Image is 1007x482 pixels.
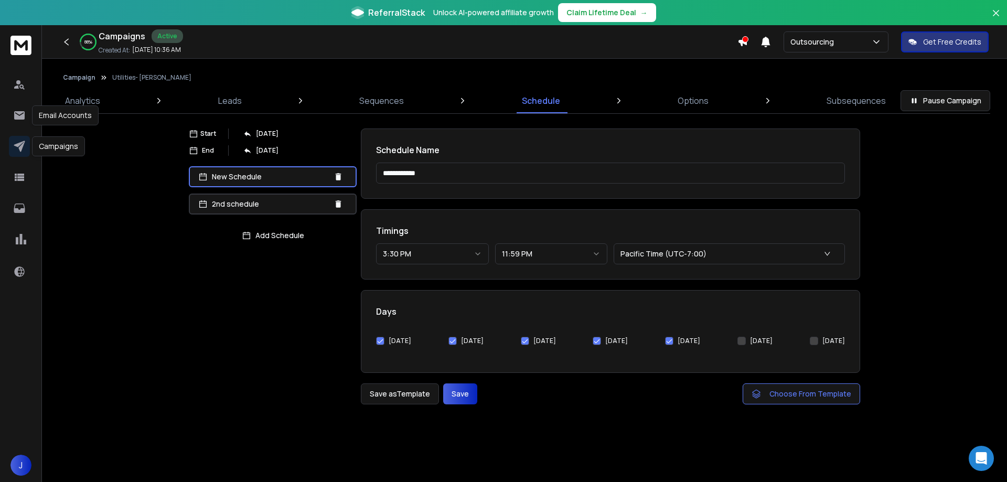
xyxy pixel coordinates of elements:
button: Campaign [63,73,95,82]
p: New Schedule [212,172,329,182]
label: [DATE] [461,337,484,345]
button: 11:59 PM [495,243,608,264]
button: Save [443,383,477,404]
p: Utilities- [PERSON_NAME] [112,73,191,82]
p: Get Free Credits [923,37,981,47]
label: [DATE] [533,337,556,345]
a: Leads [212,88,248,113]
p: Pacific Time (UTC-7:00) [620,249,711,259]
h1: Days [376,305,845,318]
a: Sequences [353,88,410,113]
button: 3:30 PM [376,243,489,264]
button: Add Schedule [189,225,357,246]
p: Sequences [359,94,404,107]
p: Schedule [522,94,560,107]
p: Analytics [65,94,100,107]
a: Options [671,88,715,113]
button: Claim Lifetime Deal→ [558,3,656,22]
button: Close banner [989,6,1003,31]
p: Leads [218,94,242,107]
a: Analytics [59,88,106,113]
button: Save asTemplate [361,383,439,404]
label: [DATE] [750,337,773,345]
p: [DATE] [256,130,278,138]
p: Created At: [99,46,130,55]
p: 88 % [84,39,92,45]
a: Subsequences [820,88,892,113]
div: Campaigns [32,136,85,156]
h1: Timings [376,224,845,237]
span: ReferralStack [368,6,425,19]
p: Start [200,130,216,138]
div: Email Accounts [32,105,99,125]
a: Schedule [516,88,566,113]
p: 2nd schedule [212,199,329,209]
p: End [202,146,214,155]
label: [DATE] [605,337,628,345]
label: [DATE] [389,337,411,345]
p: Unlock AI-powered affiliate growth [433,7,554,18]
button: J [10,455,31,476]
p: Options [678,94,709,107]
label: [DATE] [678,337,700,345]
p: Subsequences [827,94,886,107]
span: Choose From Template [769,389,851,399]
p: [DATE] [256,146,278,155]
div: Active [152,29,183,43]
p: Outsourcing [790,37,838,47]
span: → [640,7,648,18]
label: [DATE] [822,337,845,345]
button: Pause Campaign [901,90,990,111]
button: Get Free Credits [901,31,989,52]
button: Choose From Template [743,383,860,404]
h1: Schedule Name [376,144,845,156]
h1: Campaigns [99,30,145,42]
div: Open Intercom Messenger [969,446,994,471]
p: [DATE] 10:36 AM [132,46,181,54]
